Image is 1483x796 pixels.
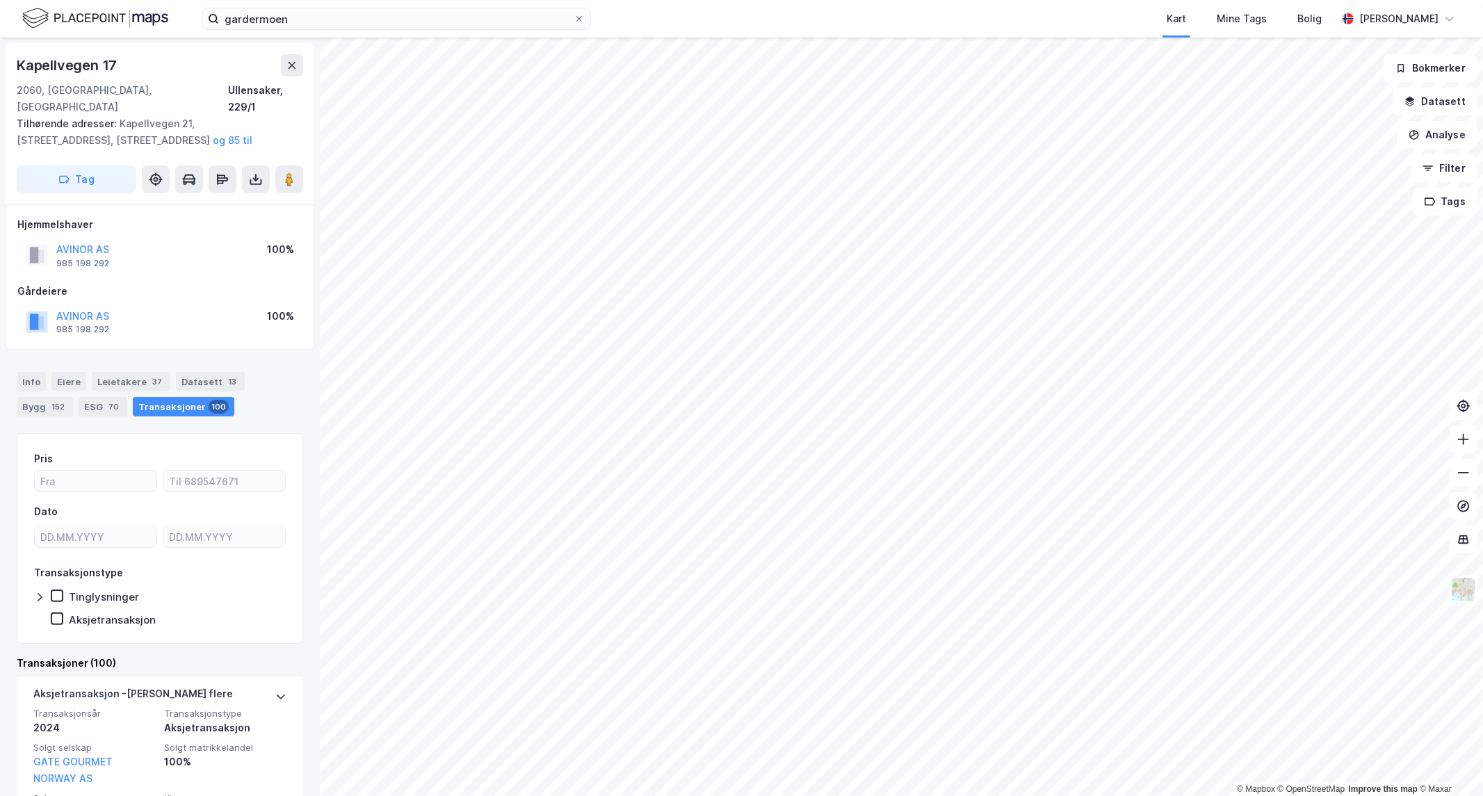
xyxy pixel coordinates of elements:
button: Analyse [1397,121,1477,149]
div: 70 [106,400,122,414]
div: 100% [267,308,294,325]
div: 100% [164,754,286,770]
div: Dato [34,503,58,520]
div: Kontrollprogram for chat [1413,729,1483,796]
div: Aksjetransaksjon - [PERSON_NAME] flere [33,685,233,708]
div: Mine Tags [1217,10,1267,27]
div: Bygg [17,397,73,416]
input: Søk på adresse, matrikkel, gårdeiere, leietakere eller personer [219,8,574,29]
div: 2024 [33,720,156,736]
div: Transaksjoner (100) [17,655,303,672]
div: 152 [49,400,67,414]
button: Filter [1411,154,1477,182]
div: Ullensaker, 229/1 [228,82,303,115]
span: Transaksjonsår [33,708,156,720]
div: Gårdeiere [17,283,302,300]
button: Bokmerker [1384,54,1477,82]
input: DD.MM.YYYY [163,526,285,547]
div: Transaksjoner [133,397,234,416]
div: [PERSON_NAME] [1359,10,1439,27]
div: Transaksjonstype [34,564,123,581]
div: 100% [267,241,294,258]
button: Datasett [1393,88,1477,115]
span: Solgt selskap [33,742,156,754]
div: Aksjetransaksjon [69,613,156,626]
div: Datasett [176,372,245,391]
div: 985 198 292 [56,258,109,269]
div: Info [17,372,46,391]
div: Kapellvegen 21, [STREET_ADDRESS], [STREET_ADDRESS] [17,115,292,149]
a: OpenStreetMap [1278,784,1345,794]
div: Leietakere [92,372,170,391]
div: ESG [79,397,127,416]
div: 2060, [GEOGRAPHIC_DATA], [GEOGRAPHIC_DATA] [17,82,228,115]
div: 985 198 292 [56,324,109,335]
button: Tag [17,165,136,193]
div: Eiere [51,372,86,391]
div: 37 [149,375,165,389]
div: 100 [209,400,229,414]
input: Fra [35,471,156,492]
span: Solgt matrikkelandel [164,742,286,754]
a: Mapbox [1237,784,1275,794]
a: Improve this map [1349,784,1418,794]
input: Til 689547671 [163,471,285,492]
div: Aksjetransaksjon [164,720,286,736]
a: GATE GOURMET NORWAY AS [33,756,113,784]
div: Kart [1167,10,1186,27]
div: Hjemmelshaver [17,216,302,233]
input: DD.MM.YYYY [35,526,156,547]
div: 13 [225,375,239,389]
img: Z [1450,576,1477,603]
button: Tags [1413,188,1477,216]
img: logo.f888ab2527a4732fd821a326f86c7f29.svg [22,6,168,31]
span: Tilhørende adresser: [17,117,120,129]
div: Kapellvegen 17 [17,54,120,76]
span: Transaksjonstype [164,708,286,720]
div: Tinglysninger [69,590,139,603]
iframe: Chat Widget [1413,729,1483,796]
div: Pris [34,450,53,467]
div: Bolig [1297,10,1322,27]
